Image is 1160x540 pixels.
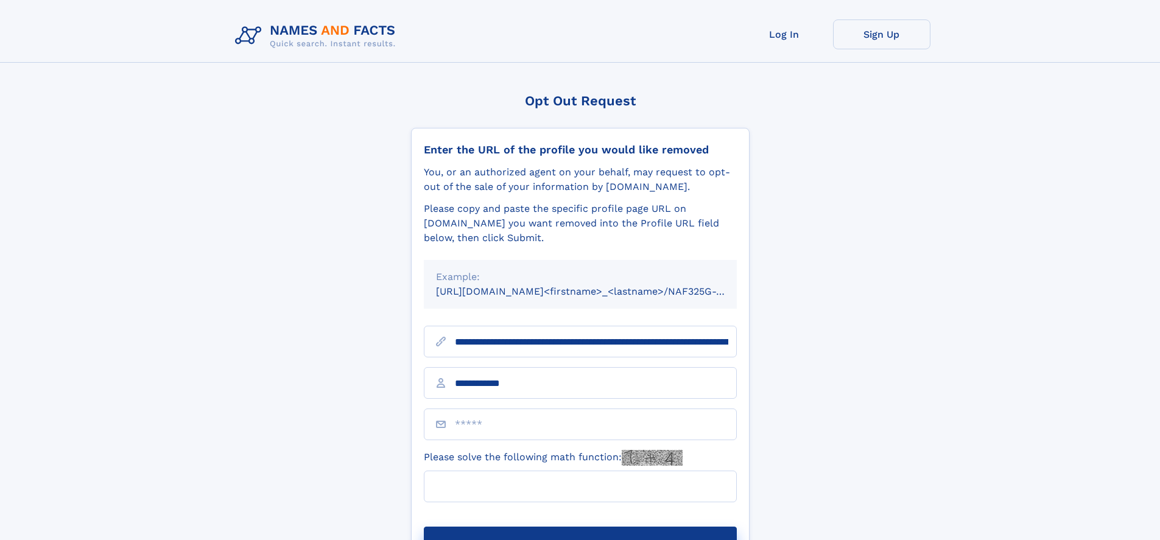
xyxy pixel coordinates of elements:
a: Log In [736,19,833,49]
div: You, or an authorized agent on your behalf, may request to opt-out of the sale of your informatio... [424,165,737,194]
img: Logo Names and Facts [230,19,406,52]
div: Opt Out Request [411,93,750,108]
label: Please solve the following math function: [424,450,683,466]
small: [URL][DOMAIN_NAME]<firstname>_<lastname>/NAF325G-xxxxxxxx [436,286,760,297]
div: Enter the URL of the profile you would like removed [424,143,737,156]
a: Sign Up [833,19,930,49]
div: Please copy and paste the specific profile page URL on [DOMAIN_NAME] you want removed into the Pr... [424,202,737,245]
div: Example: [436,270,725,284]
